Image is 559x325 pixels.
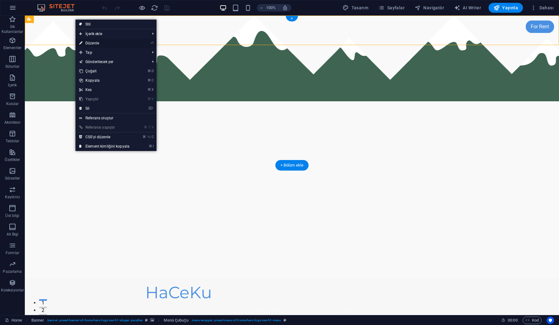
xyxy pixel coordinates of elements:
i: ⌘ [144,125,147,129]
span: 00 00 [508,317,517,324]
span: Seçmek için tıkla. Düzenlemek için çift tıkla [31,317,44,324]
nav: breadcrumb [31,317,286,324]
div: Tasarım (Ctrl+Alt+Y) [340,3,371,13]
i: Bu element, arka plan içeriyor [150,318,154,322]
button: Usercentrics [547,317,554,324]
button: 100% [257,4,279,11]
i: Yeniden boyutlandırmada yakınlaştırma düzeyini seçilen cihaza uyacak şekilde otomatik olarak ayarla. [282,5,288,11]
i: ⌘ [148,78,151,82]
a: ⏎Düzenle [75,39,133,48]
p: Formlar [6,250,19,255]
i: ⌘ [148,97,151,101]
div: For Rent [501,5,529,17]
div: + Bölüm ekle [275,160,309,171]
i: Bu element, özelleştirilebilir bir ön ayar [284,318,286,322]
span: Dahası [530,5,554,11]
i: X [152,88,153,92]
span: Seçmek için tıkla. Düzenlemek için çift tıkla [164,317,188,324]
a: Stil [75,20,157,29]
button: AI Writer [452,3,484,13]
span: Tasarım [343,5,368,11]
p: Akordeon [4,120,21,125]
button: 1 [14,284,22,285]
p: Pazarlama [3,269,22,274]
span: . menu-wrapper .preset-menu-v2-home-hero-logo-nav-h1-menu [191,317,281,324]
h6: Oturum süresi [501,317,518,324]
p: Sütunlar [5,64,20,69]
a: ⌘VYapıştır [75,94,133,104]
i: ⌥ [147,135,151,139]
div: + [286,16,298,21]
a: ⌘⇧VReferansı yapıştır [75,123,133,132]
span: Kod [525,317,539,324]
p: Tablolar [6,139,20,144]
i: D [152,69,153,73]
i: ⌦ [148,106,153,110]
i: ⌘ [148,69,151,73]
a: ⌘CKopyala [75,76,133,85]
button: Tasarım [340,3,371,13]
a: Gönderilecek yer [75,57,147,66]
h6: 100% [266,4,276,11]
a: Seçimi iptal etmek için tıkla. Sayfaları açmak için çift tıkla [5,317,22,324]
span: Yayınla [493,5,518,11]
p: Alt Bigi [7,232,19,237]
i: V [152,125,153,129]
i: ⇧ [148,125,151,129]
img: Editor Logo [36,4,82,11]
button: Ön izleme modundan çıkıp düzenlemeye devam etmek için buraya tıklayın [138,4,146,11]
button: 2 [14,291,22,293]
i: Bu element, özelleştirilebilir bir ön ayar [145,318,148,322]
button: Dahası [528,3,556,13]
i: C [152,78,153,82]
i: ⌘ [149,144,152,148]
a: ⌘DÇoğalt [75,66,133,76]
i: Sayfayı yeniden yükleyin [151,4,158,11]
i: I [153,144,153,148]
a: Referans oluştur [75,113,157,123]
p: Kutular [6,101,19,106]
i: C [152,135,153,139]
p: Üst bilgi [5,213,19,218]
span: Navigatör [415,5,444,11]
span: AI Writer [454,5,481,11]
i: ⌘ [148,88,151,92]
p: Kaydırıcı [5,195,20,199]
i: ⌘ [143,135,146,139]
span: . banner .preset-banner-v3-home-hero-logo-nav-h1-slogan .parallax [47,317,143,324]
a: ⌘XKes [75,85,133,94]
p: Koleksiyonlar [1,288,24,293]
button: Navigatör [412,3,447,13]
span: İçerik ekle [75,29,147,39]
button: Sayfalar [376,3,407,13]
a: ⌦Sil [75,104,133,113]
button: Yayınla [489,3,523,13]
p: Özellikler [5,157,20,162]
span: Sayfalar [378,5,405,11]
button: 3 [14,299,22,300]
a: ⌘IElement kimliğini kopyala [75,142,133,151]
p: Elementler [3,45,21,50]
p: Görseller [5,176,20,181]
p: İçerik [8,83,17,88]
a: ⌘⌥CCSS'yi düzenle [75,132,133,142]
button: Kod [523,317,542,324]
i: V [152,97,153,101]
span: Taşı [75,48,147,57]
button: reload [151,4,158,11]
i: ⏎ [151,41,153,45]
